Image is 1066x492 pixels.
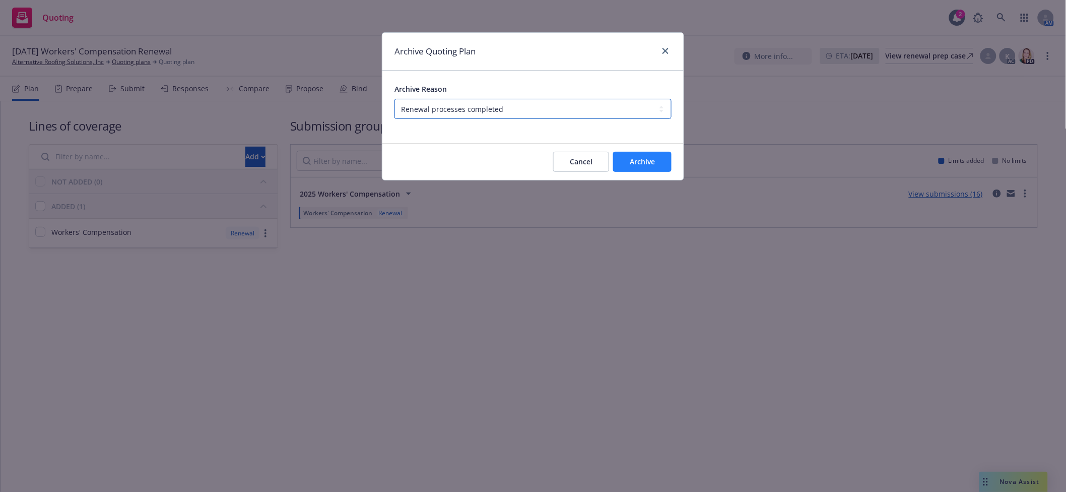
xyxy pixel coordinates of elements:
[394,45,476,58] h1: Archive Quoting Plan
[553,152,609,172] button: Cancel
[570,157,592,166] span: Cancel
[659,45,672,57] a: close
[613,152,672,172] button: Archive
[394,84,447,94] span: Archive Reason
[630,157,655,166] span: Archive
